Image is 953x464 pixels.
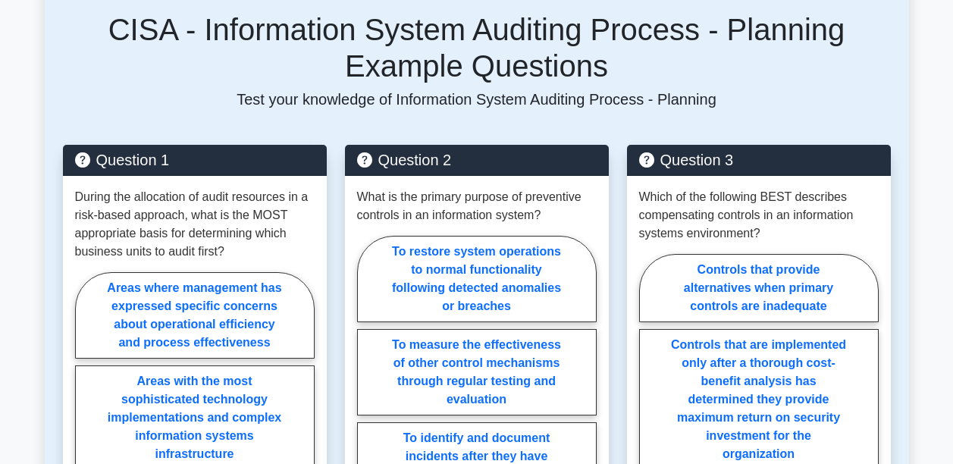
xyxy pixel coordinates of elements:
p: Which of the following BEST describes compensating controls in an information systems environment? [639,188,879,243]
p: What is the primary purpose of preventive controls in an information system? [357,188,597,224]
h5: Question 1 [75,151,315,169]
p: During the allocation of audit resources in a risk-based approach, what is the MOST appropriate b... [75,188,315,261]
h5: CISA - Information System Auditing Process - Planning Example Questions [63,11,891,84]
p: Test your knowledge of Information System Auditing Process - Planning [63,90,891,108]
h5: Question 2 [357,151,597,169]
label: Controls that provide alternatives when primary controls are inadequate [639,254,879,322]
label: To measure the effectiveness of other control mechanisms through regular testing and evaluation [357,329,597,415]
h5: Question 3 [639,151,879,169]
label: Areas where management has expressed specific concerns about operational efficiency and process e... [75,272,315,359]
label: To restore system operations to normal functionality following detected anomalies or breaches [357,236,597,322]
